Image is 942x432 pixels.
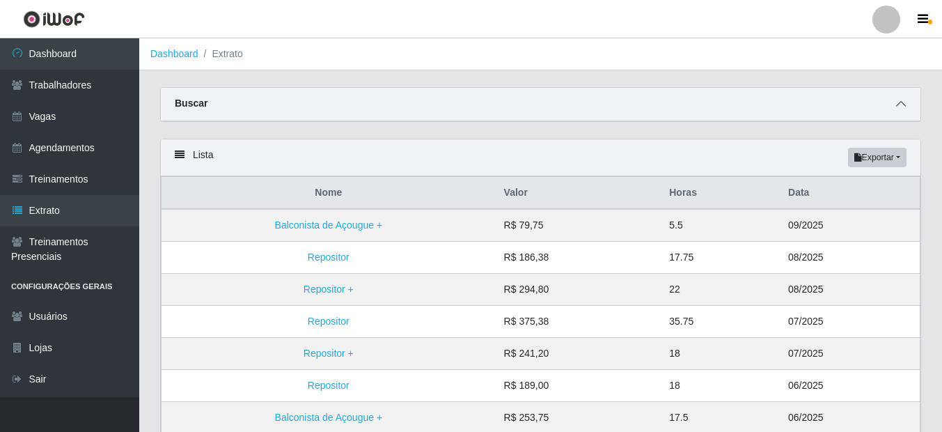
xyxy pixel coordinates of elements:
[496,177,661,210] th: Valor
[304,284,354,295] a: Repositor +
[496,274,661,306] td: R$ 294,80
[661,177,780,210] th: Horas
[848,148,906,167] button: Exportar
[661,370,780,402] td: 18
[275,412,383,423] a: Balconista de Açougue +
[308,380,350,391] a: Repositor
[496,209,661,242] td: R$ 79,75
[661,274,780,306] td: 22
[780,177,920,210] th: Data
[780,242,920,274] td: 08/2025
[139,38,942,70] nav: breadcrumb
[175,98,207,109] strong: Buscar
[780,274,920,306] td: 08/2025
[496,242,661,274] td: R$ 186,38
[780,306,920,338] td: 07/2025
[661,242,780,274] td: 17.75
[23,10,85,28] img: CoreUI Logo
[308,316,350,327] a: Repositor
[150,48,198,59] a: Dashboard
[496,306,661,338] td: R$ 375,38
[661,306,780,338] td: 35.75
[780,209,920,242] td: 09/2025
[496,370,661,402] td: R$ 189,00
[496,338,661,370] td: R$ 241,20
[780,338,920,370] td: 07/2025
[780,370,920,402] td: 06/2025
[162,177,496,210] th: Nome
[161,139,920,176] div: Lista
[661,209,780,242] td: 5.5
[661,338,780,370] td: 18
[304,348,354,359] a: Repositor +
[308,252,350,263] a: Repositor
[275,219,383,231] a: Balconista de Açougue +
[198,47,243,61] li: Extrato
